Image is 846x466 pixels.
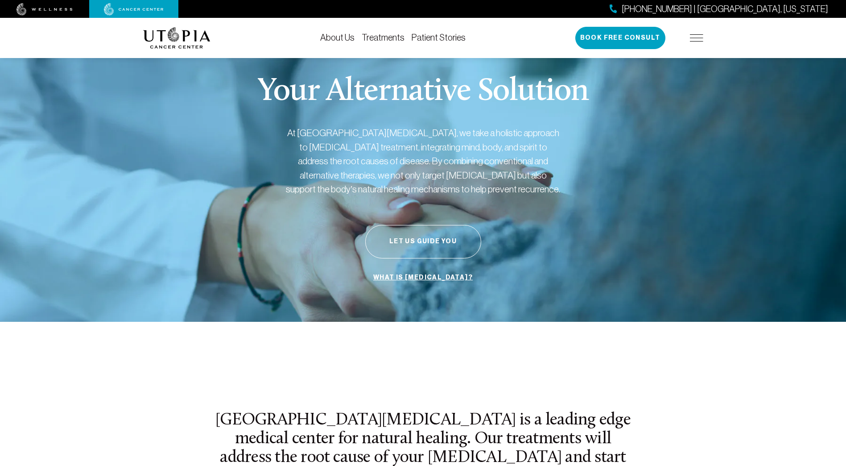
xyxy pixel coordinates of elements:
a: Patient Stories [412,33,466,42]
button: Book Free Consult [575,27,665,49]
img: cancer center [104,3,164,16]
a: About Us [320,33,355,42]
button: Let Us Guide You [365,225,481,258]
a: [PHONE_NUMBER] | [GEOGRAPHIC_DATA], [US_STATE] [610,3,828,16]
p: At [GEOGRAPHIC_DATA][MEDICAL_DATA], we take a holistic approach to [MEDICAL_DATA] treatment, inte... [285,126,561,196]
a: What is [MEDICAL_DATA]? [371,269,475,286]
p: Your Alternative Solution [257,76,589,108]
img: logo [143,27,210,49]
img: icon-hamburger [690,34,703,42]
img: wellness [17,3,73,16]
a: Treatments [362,33,404,42]
span: [PHONE_NUMBER] | [GEOGRAPHIC_DATA], [US_STATE] [622,3,828,16]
